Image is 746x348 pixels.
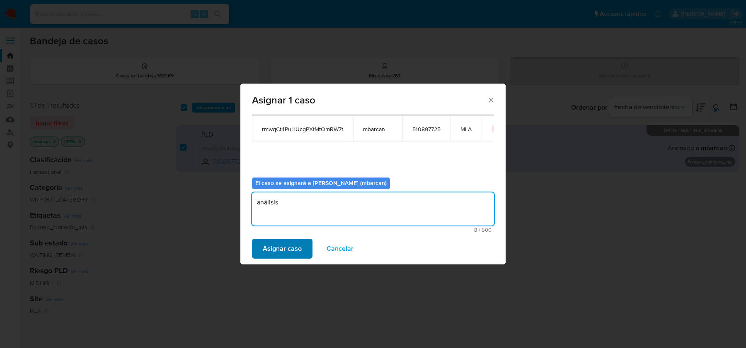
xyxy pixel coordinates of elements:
[255,179,387,187] b: El caso se asignará a [PERSON_NAME] (mbarcan)
[460,125,472,133] span: MLA
[412,125,441,133] span: 510897725
[492,124,501,134] button: icon-button
[263,240,302,258] span: Asignar caso
[252,95,487,105] span: Asignar 1 caso
[254,227,492,233] span: Máximo 500 caracteres
[363,125,392,133] span: mbarcan
[487,96,494,103] button: Cerrar ventana
[252,192,494,226] textarea: análisis
[252,239,312,259] button: Asignar caso
[327,240,354,258] span: Cancelar
[262,125,343,133] span: rmwqCt4PuHUcgPXtMtOmRW7t
[240,84,506,264] div: assign-modal
[316,239,364,259] button: Cancelar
